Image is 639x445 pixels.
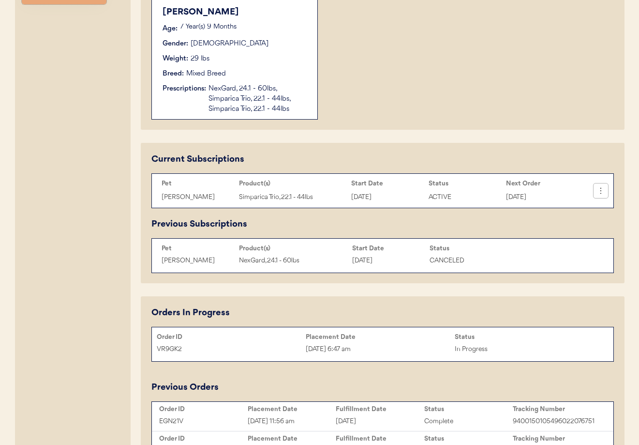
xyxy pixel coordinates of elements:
[430,255,502,266] div: CANCELED
[191,54,209,64] div: 29 lbs
[352,255,425,266] div: [DATE]
[208,84,308,114] div: NexGard, 24.1 - 60lbs, Simparica Trio, 22.1 - 44lbs, Simparica Trio, 22.1 - 44lbs
[352,245,425,252] div: Start Date
[336,435,424,443] div: Fulfillment Date
[151,307,230,320] div: Orders In Progress
[163,39,188,49] div: Gender:
[162,245,234,252] div: Pet
[157,344,306,355] div: VR9GK2
[336,405,424,413] div: Fulfillment Date
[159,405,248,413] div: Order ID
[513,435,601,443] div: Tracking Number
[429,192,501,203] div: ACTIVE
[506,192,579,203] div: [DATE]
[455,333,604,341] div: Status
[163,24,178,34] div: Age:
[248,405,336,413] div: Placement Date
[180,24,308,31] p: 7 Year(s) 9 Months
[513,405,601,413] div: Tracking Number
[162,255,234,266] div: [PERSON_NAME]
[424,416,513,427] div: Complete
[162,192,234,203] div: [PERSON_NAME]
[248,435,336,443] div: Placement Date
[351,192,424,203] div: [DATE]
[506,180,579,187] div: Next Order
[163,54,188,64] div: Weight:
[157,333,306,341] div: Order ID
[424,405,513,413] div: Status
[159,435,248,443] div: Order ID
[239,245,347,252] div: Product(s)
[151,381,219,394] div: Previous Orders
[162,180,234,187] div: Pet
[351,180,424,187] div: Start Date
[239,180,346,187] div: Product(s)
[306,344,455,355] div: [DATE] 6:47 am
[513,416,601,427] div: 9400150105496022076751
[191,39,268,49] div: [DEMOGRAPHIC_DATA]
[248,416,336,427] div: [DATE] 11:56 am
[151,153,244,166] div: Current Subscriptions
[306,333,455,341] div: Placement Date
[163,84,206,94] div: Prescriptions:
[159,416,248,427] div: EGN21V
[455,344,604,355] div: In Progress
[239,255,347,266] div: NexGard, 24.1 - 60lbs
[239,192,346,203] div: Simparica Trio, 22.1 - 44lbs
[186,69,226,79] div: Mixed Breed
[430,245,502,252] div: Status
[151,218,247,231] div: Previous Subscriptions
[336,416,424,427] div: [DATE]
[163,6,308,19] div: [PERSON_NAME]
[163,69,184,79] div: Breed:
[424,435,513,443] div: Status
[429,180,501,187] div: Status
